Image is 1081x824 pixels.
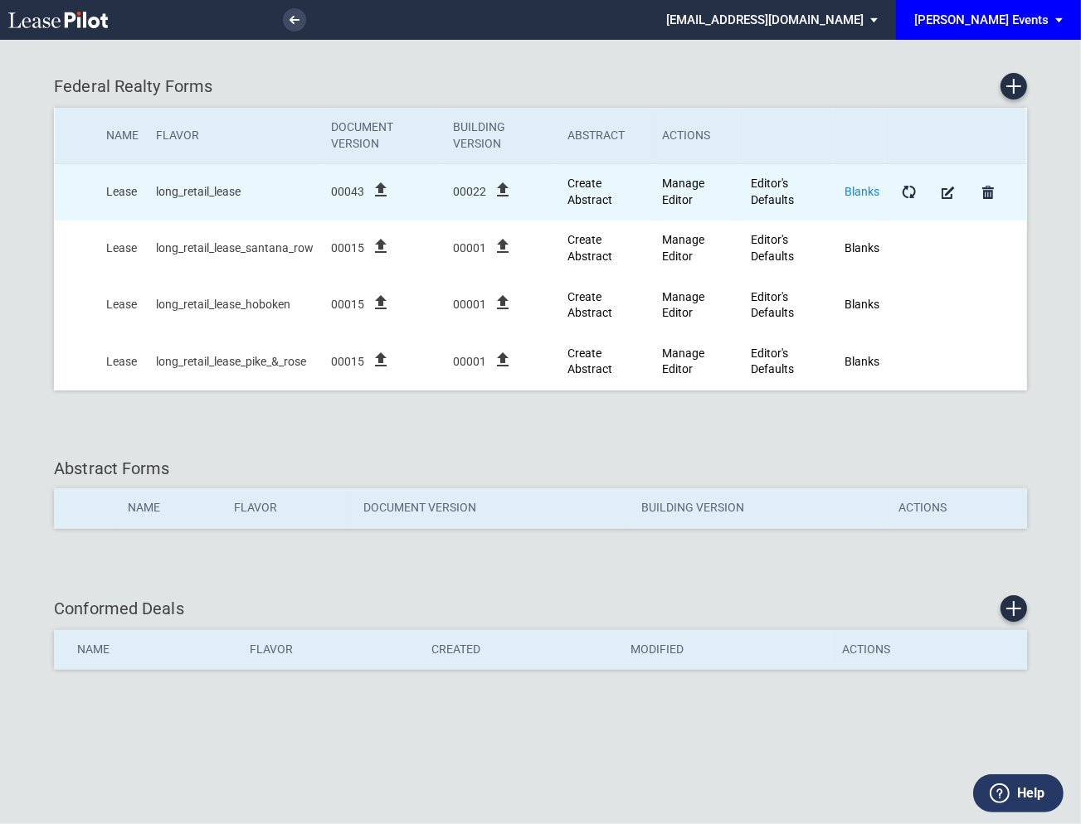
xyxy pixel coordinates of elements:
[371,236,391,256] i: file_upload
[54,73,1027,99] div: Federal Realty Forms
[1001,595,1027,622] a: Create new conformed deal
[845,298,879,311] a: Blanks
[663,347,705,376] a: Manage Editor
[830,630,1027,670] th: Actions
[144,164,319,221] td: long_retail_lease
[845,241,879,254] a: Blanks
[973,774,1064,812] button: Help
[663,290,705,320] a: Manage Editor
[144,277,319,333] td: long_retail_lease_hoboken
[494,350,514,370] i: file_upload
[371,180,391,200] i: file_upload
[54,595,1027,622] div: Conformed Deals
[331,184,364,201] span: 00043
[897,181,920,204] a: Form Updates
[442,108,557,164] th: Building Version
[331,297,364,313] span: 00015
[494,180,514,200] i: file_upload
[887,488,1027,528] th: Actions
[144,221,319,277] td: long_retail_lease_santana_row
[95,333,144,390] td: Lease
[352,488,630,528] th: Document Version
[619,630,830,670] th: Modified
[55,164,1027,221] tr: Created At: 2025-09-08T11:46:48-04:00; Updated At: 2025-09-11T14:59:46-04:00
[630,488,887,528] th: Building Version
[751,347,794,376] a: Editor's Defaults
[55,333,1027,390] tr: Created At: 2025-09-08T14:26:14-04:00; Updated At: 2025-09-11T15:00:01-04:00
[331,240,364,257] span: 00015
[95,164,144,221] td: Lease
[898,182,918,202] md-icon: Form Updates
[751,290,794,320] a: Editor's Defaults
[371,293,391,313] i: file_upload
[663,233,705,263] a: Manage Editor
[95,221,144,277] td: Lease
[95,277,144,333] td: Lease
[914,12,1049,27] div: [PERSON_NAME] Events
[845,185,879,198] a: Blanks
[567,177,612,206] a: Create new Abstract
[371,245,391,259] label: file_upload
[751,177,794,206] a: Editor's Defaults
[663,177,705,206] a: Manage Editor
[494,359,514,372] label: file_upload
[567,290,612,320] a: Create new Abstract
[976,181,1000,204] a: Delete Form
[494,293,514,313] i: file_upload
[937,181,960,204] a: Manage Form
[567,233,612,263] a: Create new Abstract
[144,333,319,390] td: long_retail_lease_pike_&_rose
[1001,73,1027,99] a: Create new Form
[556,108,650,164] th: Abstract
[494,302,514,315] label: file_upload
[845,355,879,368] a: Blanks
[319,108,442,164] th: Document Version
[54,457,1027,480] div: Abstract Forms
[54,630,238,670] th: Name
[95,108,144,164] th: Name
[144,108,319,164] th: Flavor
[494,189,514,202] label: file_upload
[116,488,222,528] th: Name
[651,108,740,164] th: Actions
[567,347,612,376] a: Create new Abstract
[55,221,1027,277] tr: Created At: 2025-09-08T12:46:47-04:00; Updated At: 2025-09-11T14:59:57-04:00
[751,233,794,263] a: Editor's Defaults
[1017,783,1044,804] label: Help
[371,189,391,202] label: file_upload
[371,359,391,372] label: file_upload
[371,302,391,315] label: file_upload
[454,354,487,371] span: 00001
[238,630,420,670] th: Flavor
[222,488,352,528] th: Flavor
[420,630,619,670] th: Created
[371,350,391,370] i: file_upload
[454,184,487,201] span: 00022
[494,236,514,256] i: file_upload
[494,245,514,259] label: file_upload
[978,182,998,202] md-icon: Delete Form
[454,240,487,257] span: 00001
[454,297,487,313] span: 00001
[55,277,1027,333] tr: Created At: 2025-09-08T12:25:45-04:00; Updated At: 2025-09-11T14:59:50-04:00
[938,182,958,202] md-icon: Manage Form
[331,354,364,371] span: 00015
